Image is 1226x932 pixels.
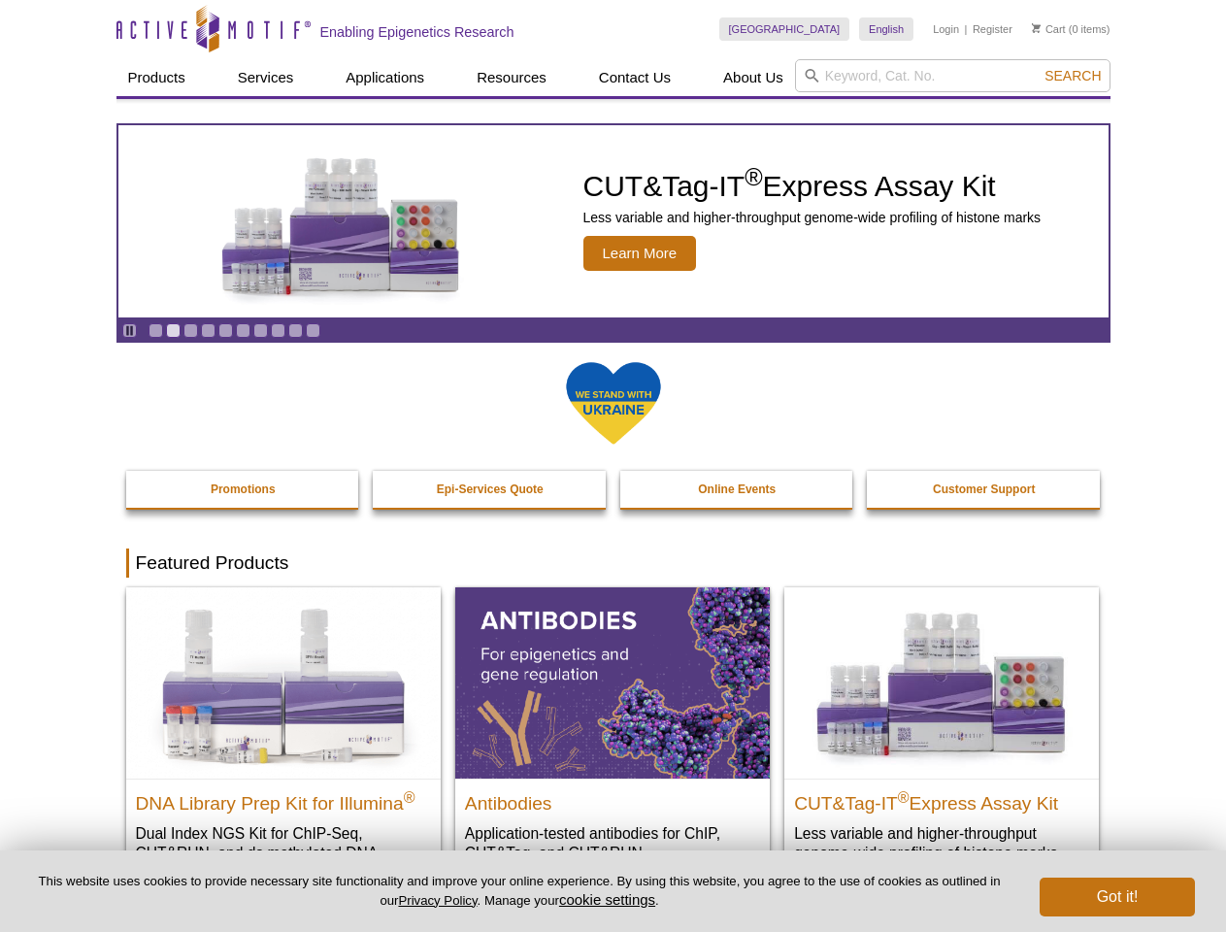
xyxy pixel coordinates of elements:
[122,323,137,338] a: Toggle autoplay
[116,59,197,96] a: Products
[719,17,850,41] a: [GEOGRAPHIC_DATA]
[565,360,662,447] img: We Stand With Ukraine
[1039,67,1107,84] button: Search
[620,471,855,508] a: Online Events
[253,323,268,338] a: Go to slide 7
[794,784,1089,814] h2: CUT&Tag-IT Express Assay Kit
[334,59,436,96] a: Applications
[404,788,415,805] sup: ®
[149,323,163,338] a: Go to slide 1
[698,483,776,496] strong: Online Events
[288,323,303,338] a: Go to slide 9
[31,873,1008,910] p: This website uses cookies to provide necessary site functionality and improve your online experie...
[583,236,697,271] span: Learn More
[1032,23,1041,33] img: Your Cart
[712,59,795,96] a: About Us
[465,823,760,863] p: Application-tested antibodies for ChIP, CUT&Tag, and CUT&RUN.
[1040,878,1195,916] button: Got it!
[136,823,431,882] p: Dual Index NGS Kit for ChIP-Seq, CUT&RUN, and ds methylated DNA assays.
[320,23,514,41] h2: Enabling Epigenetics Research
[933,22,959,36] a: Login
[236,323,250,338] a: Go to slide 6
[181,115,501,328] img: CUT&Tag-IT Express Assay Kit
[437,483,544,496] strong: Epi-Services Quote
[465,59,558,96] a: Resources
[933,483,1035,496] strong: Customer Support
[118,125,1109,317] a: CUT&Tag-IT Express Assay Kit CUT&Tag-IT®Express Assay Kit Less variable and higher-throughput gen...
[201,323,215,338] a: Go to slide 4
[398,893,477,908] a: Privacy Policy
[306,323,320,338] a: Go to slide 10
[583,209,1042,226] p: Less variable and higher-throughput genome-wide profiling of histone marks
[118,125,1109,317] article: CUT&Tag-IT Express Assay Kit
[373,471,608,508] a: Epi-Services Quote
[126,587,441,901] a: DNA Library Prep Kit for Illumina DNA Library Prep Kit for Illumina® Dual Index NGS Kit for ChIP-...
[898,788,910,805] sup: ®
[126,549,1101,578] h2: Featured Products
[784,587,1099,882] a: CUT&Tag-IT® Express Assay Kit CUT&Tag-IT®Express Assay Kit Less variable and higher-throughput ge...
[859,17,913,41] a: English
[587,59,682,96] a: Contact Us
[745,163,762,190] sup: ®
[784,587,1099,778] img: CUT&Tag-IT® Express Assay Kit
[965,17,968,41] li: |
[211,483,276,496] strong: Promotions
[1032,17,1110,41] li: (0 items)
[867,471,1102,508] a: Customer Support
[1032,22,1066,36] a: Cart
[794,823,1089,863] p: Less variable and higher-throughput genome-wide profiling of histone marks​.
[455,587,770,882] a: All Antibodies Antibodies Application-tested antibodies for ChIP, CUT&Tag, and CUT&RUN.
[166,323,181,338] a: Go to slide 2
[559,891,655,908] button: cookie settings
[218,323,233,338] a: Go to slide 5
[583,172,1042,201] h2: CUT&Tag-IT Express Assay Kit
[973,22,1012,36] a: Register
[183,323,198,338] a: Go to slide 3
[271,323,285,338] a: Go to slide 8
[136,784,431,814] h2: DNA Library Prep Kit for Illumina
[455,587,770,778] img: All Antibodies
[126,471,361,508] a: Promotions
[795,59,1110,92] input: Keyword, Cat. No.
[1044,68,1101,83] span: Search
[126,587,441,778] img: DNA Library Prep Kit for Illumina
[465,784,760,814] h2: Antibodies
[226,59,306,96] a: Services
